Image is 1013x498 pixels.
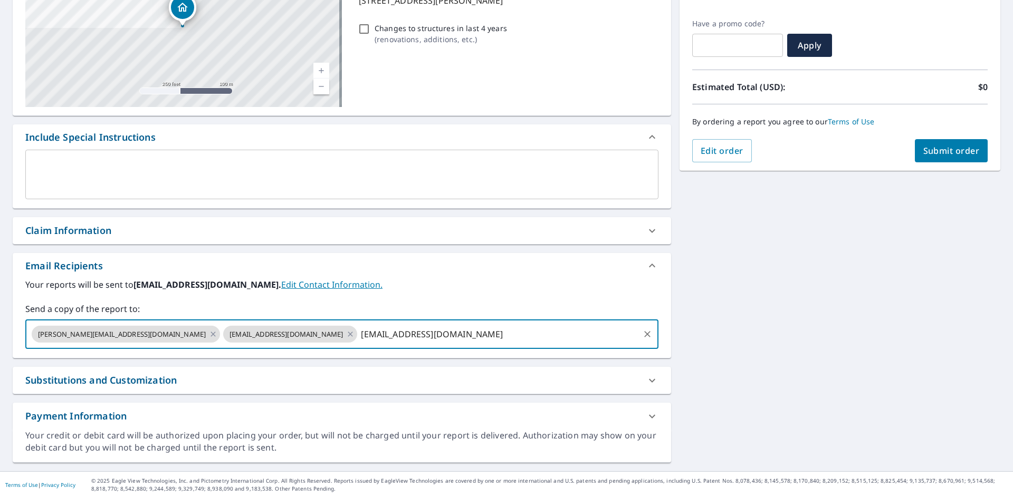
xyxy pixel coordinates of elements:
[787,34,832,57] button: Apply
[796,40,824,51] span: Apply
[692,81,840,93] p: Estimated Total (USD):
[13,403,671,429] div: Payment Information
[978,81,988,93] p: $0
[701,145,743,157] span: Edit order
[5,482,75,488] p: |
[5,481,38,489] a: Terms of Use
[375,23,507,34] p: Changes to structures in last 4 years
[13,367,671,394] div: Substitutions and Customization
[13,253,671,278] div: Email Recipients
[923,145,980,157] span: Submit order
[133,279,281,290] b: [EMAIL_ADDRESS][DOMAIN_NAME].
[25,373,177,387] div: Substitutions and Customization
[692,19,783,28] label: Have a promo code?
[25,130,156,144] div: Include Special Instructions
[25,278,658,291] label: Your reports will be sent to
[692,139,752,162] button: Edit order
[915,139,988,162] button: Submit order
[692,117,988,126] p: By ordering a report you agree to our
[25,429,658,454] div: Your credit or debit card will be authorized upon placing your order, but will not be charged unt...
[32,329,212,339] span: [PERSON_NAME][EMAIL_ADDRESS][DOMAIN_NAME]
[313,79,329,94] a: Current Level 17, Zoom Out
[13,217,671,244] div: Claim Information
[91,477,1008,493] p: © 2025 Eagle View Technologies, Inc. and Pictometry International Corp. All Rights Reserved. Repo...
[32,326,220,343] div: [PERSON_NAME][EMAIL_ADDRESS][DOMAIN_NAME]
[25,259,103,273] div: Email Recipients
[25,302,658,315] label: Send a copy of the report to:
[223,329,349,339] span: [EMAIL_ADDRESS][DOMAIN_NAME]
[375,34,507,45] p: ( renovations, additions, etc. )
[828,116,875,126] a: Terms of Use
[41,481,75,489] a: Privacy Policy
[223,326,357,343] div: [EMAIL_ADDRESS][DOMAIN_NAME]
[313,63,329,79] a: Current Level 17, Zoom In
[25,409,127,423] div: Payment Information
[640,327,655,341] button: Clear
[281,279,383,290] a: EditContactInfo
[13,124,671,150] div: Include Special Instructions
[25,223,111,238] div: Claim Information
